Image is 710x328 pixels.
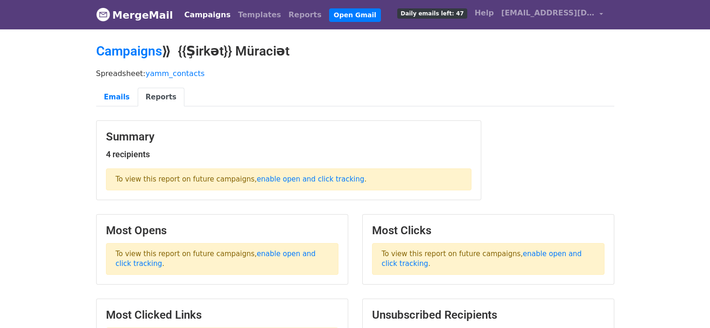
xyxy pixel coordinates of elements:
[181,6,234,24] a: Campaigns
[106,243,338,275] p: To view this report on future campaigns, .
[498,4,607,26] a: [EMAIL_ADDRESS][DOMAIN_NAME]
[106,308,338,322] h3: Most Clicked Links
[257,175,364,183] a: enable open and click tracking
[106,149,471,160] h5: 4 recipients
[397,8,467,19] span: Daily emails left: 47
[96,7,110,21] img: MergeMail logo
[96,43,614,59] h2: ⟫ {{Şirkət}} Müraciət
[329,8,381,22] a: Open Gmail
[96,69,614,78] p: Spreadsheet:
[372,308,605,322] h3: Unsubscribed Recipients
[138,88,184,107] a: Reports
[501,7,595,19] span: [EMAIL_ADDRESS][DOMAIN_NAME]
[372,224,605,237] h3: Most Clicks
[96,43,162,59] a: Campaigns
[234,6,285,24] a: Templates
[394,4,471,22] a: Daily emails left: 47
[471,4,498,22] a: Help
[106,130,471,144] h3: Summary
[106,168,471,190] p: To view this report on future campaigns, .
[106,224,338,237] h3: Most Opens
[96,88,138,107] a: Emails
[372,243,605,275] p: To view this report on future campaigns, .
[146,69,205,78] a: yamm_contacts
[96,5,173,25] a: MergeMail
[285,6,325,24] a: Reports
